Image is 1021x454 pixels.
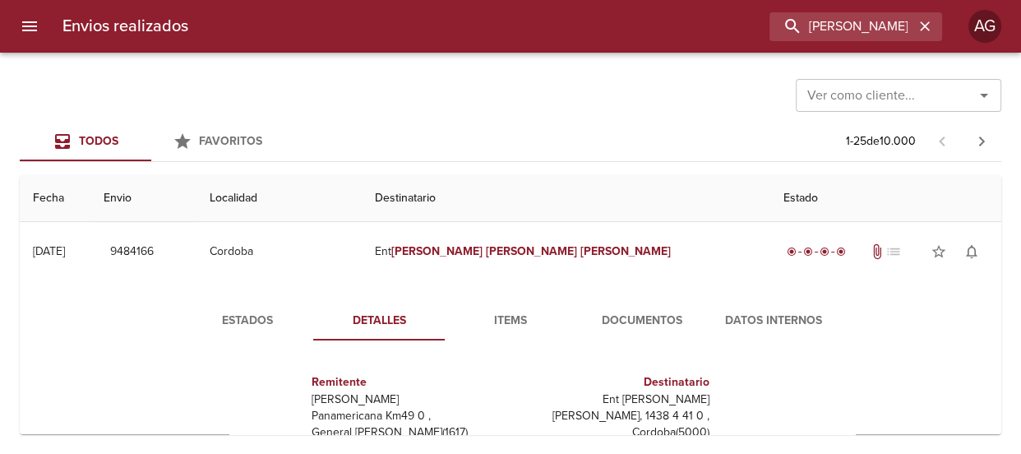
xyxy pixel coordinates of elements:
[79,134,118,148] span: Todos
[62,13,188,39] h6: Envios realizados
[517,391,709,408] p: Ent [PERSON_NAME]
[963,243,980,260] span: notifications_none
[20,175,90,222] th: Fecha
[182,301,839,340] div: Tabs detalle de guia
[517,408,709,424] p: [PERSON_NAME], 1438 4 41 0 ,
[192,311,303,331] span: Estados
[718,311,829,331] span: Datos Internos
[922,235,955,268] button: Agregar a favoritos
[455,311,566,331] span: Items
[580,244,671,258] em: [PERSON_NAME]
[110,242,154,262] span: 9484166
[885,243,902,260] span: No tiene pedido asociado
[846,133,916,150] p: 1 - 25 de 10.000
[922,132,962,149] span: Pagina anterior
[972,84,996,107] button: Abrir
[787,247,797,257] span: radio_button_checked
[517,424,709,441] p: Cordoba ( 5000 )
[312,424,504,441] p: General [PERSON_NAME] ( 1617 )
[312,408,504,424] p: Panamericana Km49 0 ,
[517,373,709,391] h6: Destinatario
[962,122,1001,161] span: Pagina siguiente
[312,391,504,408] p: [PERSON_NAME]
[820,247,829,257] span: radio_button_checked
[196,175,362,222] th: Localidad
[20,122,283,161] div: Tabs Envios
[803,247,813,257] span: radio_button_checked
[199,134,262,148] span: Favoritos
[196,222,362,281] td: Cordoba
[323,311,435,331] span: Detalles
[968,10,1001,43] div: AG
[955,235,988,268] button: Activar notificaciones
[312,373,504,391] h6: Remitente
[90,175,196,222] th: Envio
[968,10,1001,43] div: Abrir información de usuario
[869,243,885,260] span: Tiene documentos adjuntos
[391,244,483,258] em: [PERSON_NAME]
[10,7,49,46] button: menu
[486,244,577,258] em: [PERSON_NAME]
[931,243,947,260] span: star_border
[362,222,770,281] td: Ent
[104,237,160,267] button: 9484166
[836,247,846,257] span: radio_button_checked
[362,175,770,222] th: Destinatario
[33,244,65,258] div: [DATE]
[770,175,1001,222] th: Estado
[769,12,914,41] input: buscar
[783,243,849,260] div: Entregado
[586,311,698,331] span: Documentos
